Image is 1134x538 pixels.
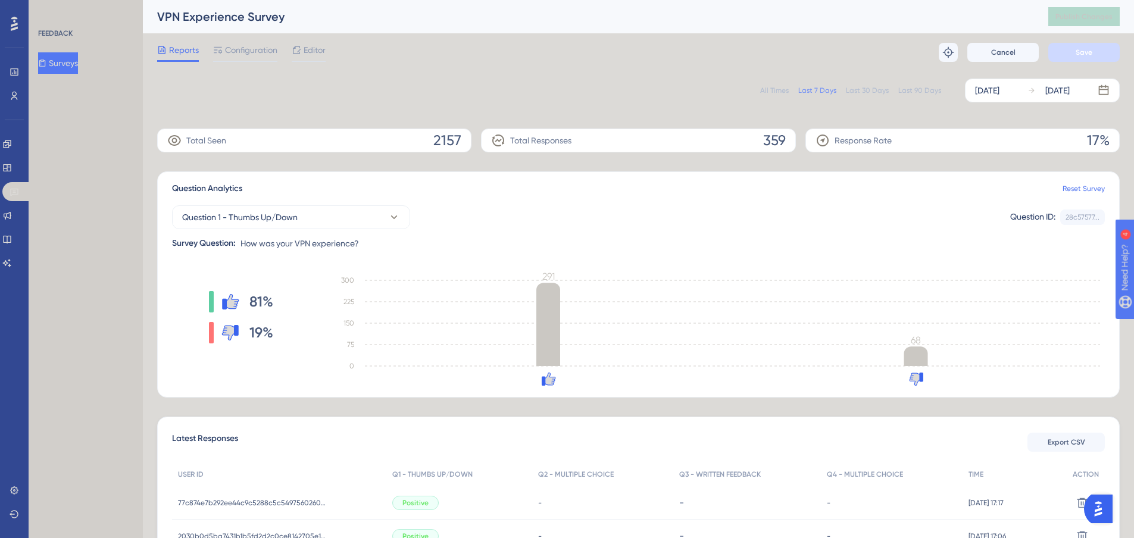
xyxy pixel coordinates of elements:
span: 2157 [433,131,461,150]
tspan: 300 [341,276,354,284]
span: Positive [402,498,429,508]
span: Latest Responses [172,431,238,453]
span: Export CSV [1048,437,1085,447]
button: Export CSV [1027,433,1105,452]
tspan: 291 [542,271,555,282]
button: Question 1 - Thumbs Up/Down [172,205,410,229]
span: 19% [249,323,273,342]
span: [DATE] 17:17 [969,498,1004,508]
span: Q2 - MULTIPLE CHOICE [538,470,614,479]
div: Last 7 Days [798,86,836,95]
div: Question ID: [1010,209,1055,225]
span: Q3 - WRITTEN FEEDBACK [679,470,761,479]
div: [DATE] [975,83,999,98]
tspan: 0 [349,362,354,370]
span: Response Rate [835,133,892,148]
tspan: 150 [343,319,354,327]
span: Q4 - MULTIPLE CHOICE [827,470,903,479]
span: Need Help? [28,3,74,17]
span: - [827,498,830,508]
span: Total Responses [510,133,571,148]
span: Question 1 - Thumbs Up/Down [182,210,298,224]
span: Question Analytics [172,182,242,196]
span: - [538,498,542,508]
tspan: 225 [343,298,354,306]
span: 359 [763,131,786,150]
button: Publish Changes [1048,7,1120,26]
div: 4 [83,6,86,15]
span: Configuration [225,43,277,57]
div: [DATE] [1045,83,1070,98]
span: Editor [304,43,326,57]
tspan: 75 [347,340,354,349]
span: 81% [249,292,273,311]
div: VPN Experience Survey [157,8,1019,25]
div: Survey Question: [172,236,236,251]
span: How was your VPN experience? [240,236,359,251]
span: Publish Changes [1055,12,1113,21]
div: - [679,497,814,508]
button: Cancel [967,43,1039,62]
div: FEEDBACK [38,29,73,38]
span: Save [1076,48,1092,57]
button: Save [1048,43,1120,62]
iframe: UserGuiding AI Assistant Launcher [1084,491,1120,527]
div: All Times [760,86,789,95]
a: Reset Survey [1063,184,1105,193]
span: 77c874e7b292ee44c9c5288c5c5497560260ed246f28a222d6046ddd7884315a [178,498,327,508]
span: Reports [169,43,199,57]
span: 17% [1087,131,1110,150]
span: USER ID [178,470,204,479]
div: 28c57577... [1066,212,1099,222]
div: Last 90 Days [898,86,941,95]
div: Last 30 Days [846,86,889,95]
span: ACTION [1073,470,1099,479]
span: TIME [969,470,983,479]
tspan: 68 [911,334,921,346]
span: Cancel [991,48,1016,57]
span: Q1 - THUMBS UP/DOWN [392,470,473,479]
button: Surveys [38,52,78,74]
span: Total Seen [186,133,226,148]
